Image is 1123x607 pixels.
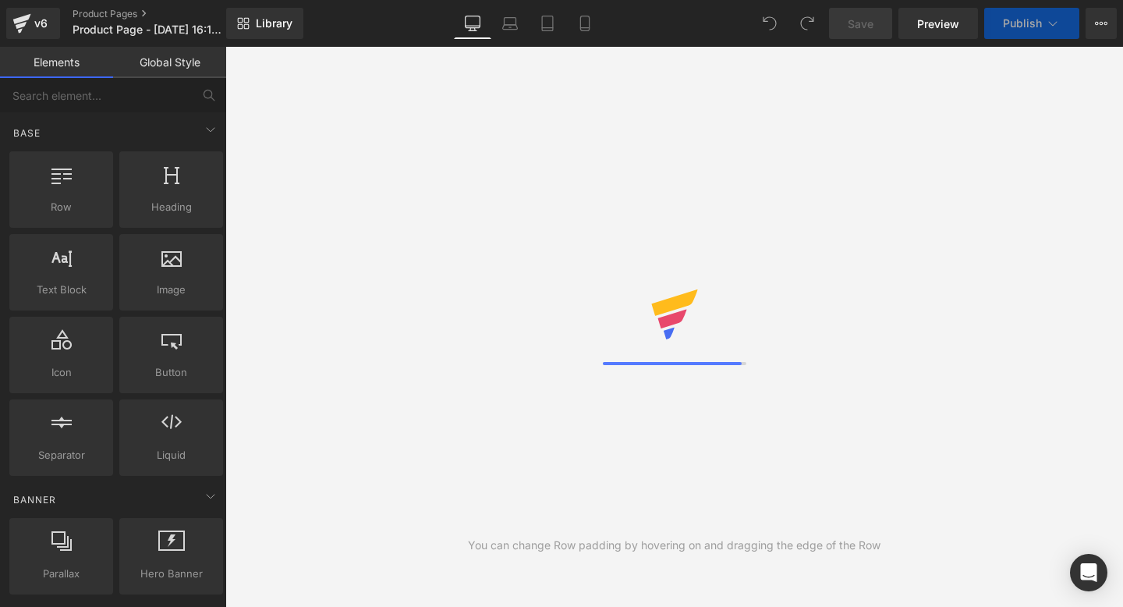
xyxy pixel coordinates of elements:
[226,8,303,39] a: New Library
[124,447,218,463] span: Liquid
[6,8,60,39] a: v6
[124,566,218,582] span: Hero Banner
[14,566,108,582] span: Parallax
[31,13,51,34] div: v6
[848,16,873,32] span: Save
[1086,8,1117,39] button: More
[529,8,566,39] a: Tablet
[14,199,108,215] span: Row
[491,8,529,39] a: Laptop
[124,282,218,298] span: Image
[566,8,604,39] a: Mobile
[113,47,226,78] a: Global Style
[898,8,978,39] a: Preview
[12,492,58,507] span: Banner
[256,16,292,30] span: Library
[917,16,959,32] span: Preview
[124,199,218,215] span: Heading
[14,447,108,463] span: Separator
[454,8,491,39] a: Desktop
[124,364,218,381] span: Button
[12,126,42,140] span: Base
[754,8,785,39] button: Undo
[1003,17,1042,30] span: Publish
[792,8,823,39] button: Redo
[73,23,222,36] span: Product Page - [DATE] 16:18:38
[14,364,108,381] span: Icon
[984,8,1079,39] button: Publish
[1070,554,1107,591] div: Open Intercom Messenger
[14,282,108,298] span: Text Block
[73,8,252,20] a: Product Pages
[468,537,880,554] div: You can change Row padding by hovering on and dragging the edge of the Row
